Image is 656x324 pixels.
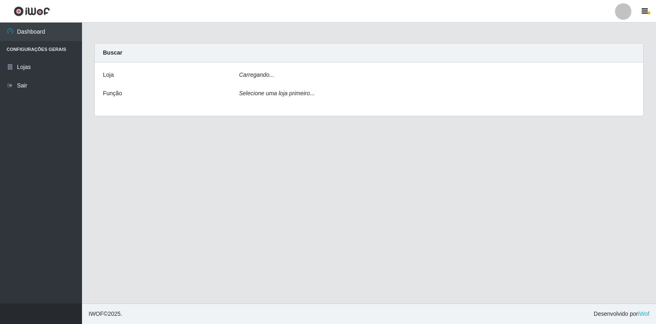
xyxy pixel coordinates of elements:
[638,310,649,317] a: iWof
[594,310,649,318] span: Desenvolvido por
[239,71,274,78] i: Carregando...
[89,310,122,318] span: © 2025 .
[14,6,50,16] img: CoreUI Logo
[239,90,314,97] i: Selecione uma loja primeiro...
[103,71,114,79] label: Loja
[89,310,104,317] span: IWOF
[103,89,122,98] label: Função
[103,49,122,56] strong: Buscar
